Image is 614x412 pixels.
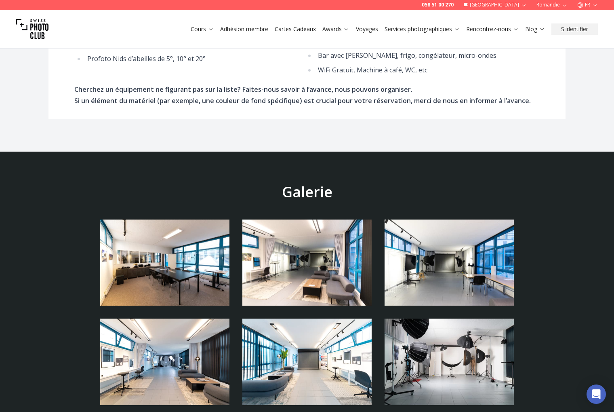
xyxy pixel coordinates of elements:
a: Rencontrez-nous [466,25,519,33]
img: Studio [242,319,372,405]
a: 058 51 00 270 [422,2,454,8]
h2: Galerie [282,184,332,200]
li: Profoto Nids d’abeilles de 5°, 10° et 20° [85,53,309,64]
button: Rencontrez-nous [463,23,522,35]
li: Bar avec [PERSON_NAME], frigo, congélateur, micro-ondes [315,50,540,61]
a: Adhésion membre [220,25,268,33]
button: Cours [187,23,217,35]
img: Studio [385,220,514,306]
button: Services photographiques [381,23,463,35]
div: Open Intercom Messenger [587,385,606,404]
div: Cherchez un équipement ne figurant pas sur la liste? Faites-nous savoir à l’avance, nous pouvons ... [74,84,540,106]
button: Blog [522,23,548,35]
button: Awards [319,23,353,35]
img: Studio [242,220,372,306]
button: Adhésion membre [217,23,271,35]
img: Studio [100,220,229,306]
a: Cartes Cadeaux [275,25,316,33]
a: Voyages [356,25,378,33]
img: Studio [100,319,229,405]
button: Voyages [353,23,381,35]
img: Swiss photo club [16,13,48,45]
button: Cartes Cadeaux [271,23,319,35]
a: Blog [525,25,545,33]
button: S'identifier [551,23,598,35]
a: Services photographiques [385,25,460,33]
a: Awards [322,25,349,33]
img: Studio [385,319,514,405]
li: WiFi Gratuit, Machine à café, WC, etc [315,64,540,76]
a: Cours [191,25,214,33]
